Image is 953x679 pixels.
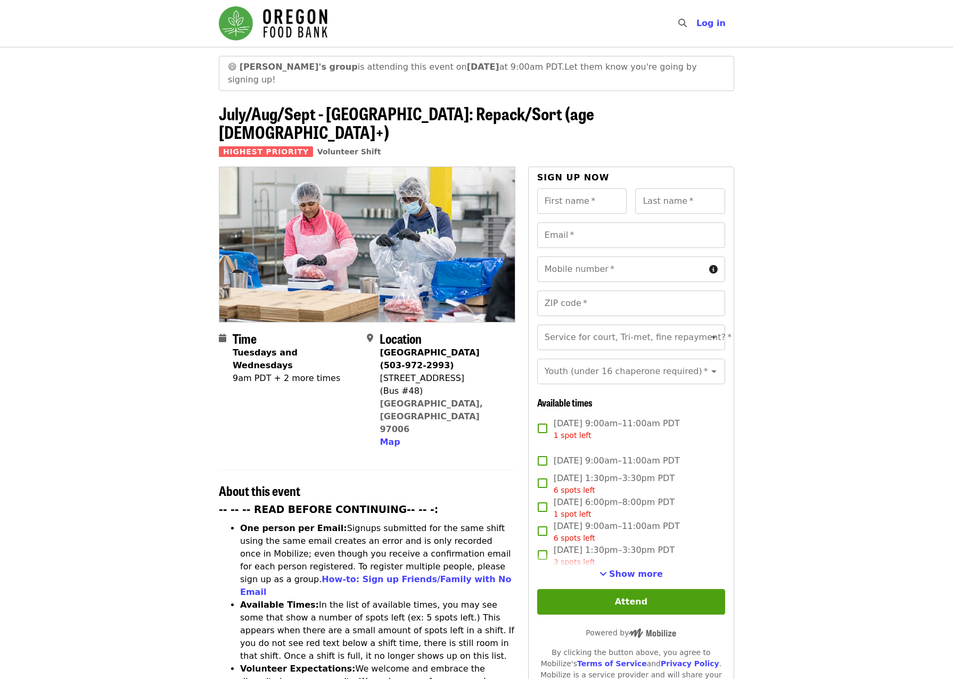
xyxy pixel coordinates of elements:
[688,13,734,34] button: Log in
[661,659,719,668] a: Privacy Policy
[678,18,687,28] i: search icon
[554,534,595,542] span: 6 spots left
[380,399,483,434] a: [GEOGRAPHIC_DATA], [GEOGRAPHIC_DATA] 97006
[554,558,595,566] span: 3 spots left
[240,664,356,674] strong: Volunteer Expectations:
[317,147,381,156] a: Volunteer Shift
[219,101,594,144] span: July/Aug/Sept - [GEOGRAPHIC_DATA]: Repack/Sort (age [DEMOGRAPHIC_DATA]+)
[233,372,358,385] div: 9am PDT + 2 more times
[706,330,721,345] button: Open
[554,431,591,440] span: 1 spot left
[635,188,725,214] input: Last name
[240,523,347,533] strong: One person per Email:
[233,347,298,370] strong: Tuesdays and Wednesdays
[554,472,675,496] span: [DATE] 1:30pm–3:30pm PDT
[609,569,663,579] span: Show more
[240,600,319,610] strong: Available Times:
[219,167,515,321] img: July/Aug/Sept - Beaverton: Repack/Sort (age 10+) organized by Oregon Food Bank
[219,481,300,500] span: About this event
[240,599,515,663] li: In the list of available times, you may see some that show a number of spots left (ex: 5 spots le...
[219,504,438,515] strong: -- -- -- READ BEFORE CONTINUING-- -- -:
[380,329,422,347] span: Location
[599,568,663,581] button: See more timeslots
[228,62,237,72] span: grinning face emoji
[554,496,675,520] span: [DATE] 6:00pm–8:00pm PDT
[240,522,515,599] li: Signups submitted for the same shift using the same email creates an error and is only recorded o...
[709,264,718,275] i: circle-info icon
[554,520,680,544] span: [DATE] 9:00am–11:00am PDT
[537,291,725,316] input: ZIP code
[577,659,647,668] a: Terms of Service
[380,347,479,370] strong: [GEOGRAPHIC_DATA] (503-972-2993)
[629,628,676,638] img: Powered by Mobilize
[537,256,705,282] input: Mobile number
[706,364,721,379] button: Open
[696,18,726,28] span: Log in
[380,436,400,449] button: Map
[380,385,506,398] div: (Bus #48)
[367,333,373,343] i: map-marker-alt icon
[233,329,257,347] span: Time
[219,146,313,157] span: Highest Priority
[219,6,327,40] img: Oregon Food Bank - Home
[467,62,499,72] strong: [DATE]
[240,574,512,597] a: How-to: Sign up Friends/Family with No Email
[554,510,591,518] span: 1 spot left
[554,417,680,441] span: [DATE] 9:00am–11:00am PDT
[380,372,506,385] div: [STREET_ADDRESS]
[693,11,702,36] input: Search
[240,62,358,72] strong: [PERSON_NAME]'s group
[219,333,226,343] i: calendar icon
[380,437,400,447] span: Map
[537,172,610,183] span: Sign up now
[554,544,675,568] span: [DATE] 1:30pm–3:30pm PDT
[537,222,725,248] input: Email
[586,628,676,637] span: Powered by
[554,454,680,467] span: [DATE] 9:00am–11:00am PDT
[537,188,627,214] input: First name
[537,589,725,615] button: Attend
[537,395,593,409] span: Available times
[240,62,564,72] span: is attending this event on at 9:00am PDT.
[554,486,595,494] span: 6 spots left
